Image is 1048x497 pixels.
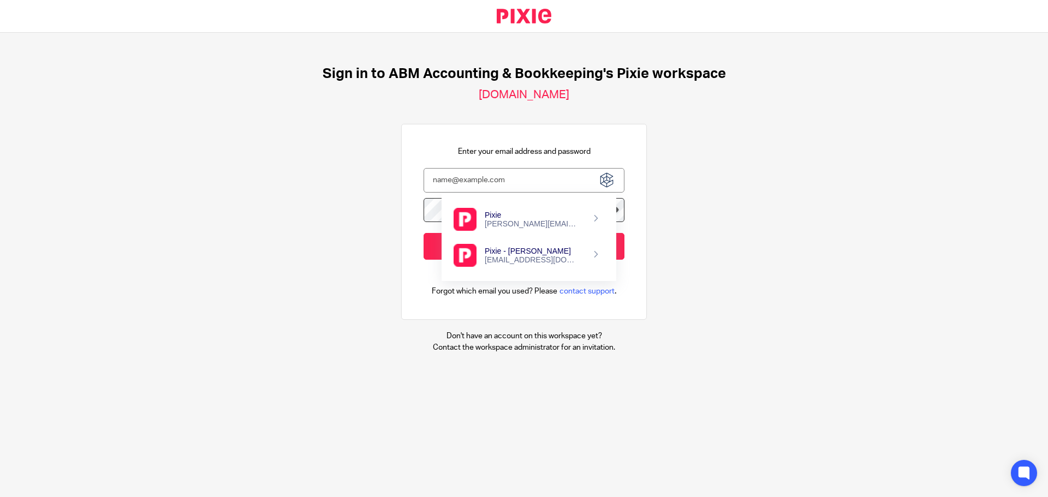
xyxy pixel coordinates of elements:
[433,342,615,353] p: Contact the workspace administrator for an invitation.
[433,331,615,342] p: Don't have an account on this workspace yet?
[479,88,569,102] h2: [DOMAIN_NAME]
[424,233,624,260] input: Log in
[559,286,615,297] span: contact support
[323,65,726,82] h1: Sign in to ABM Accounting & Bookkeeping's Pixie workspace
[432,286,557,297] span: Forgot which email you used? Please
[424,168,624,193] input: name@example.com
[432,285,617,297] div: .
[458,146,591,157] p: Enter your email address and password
